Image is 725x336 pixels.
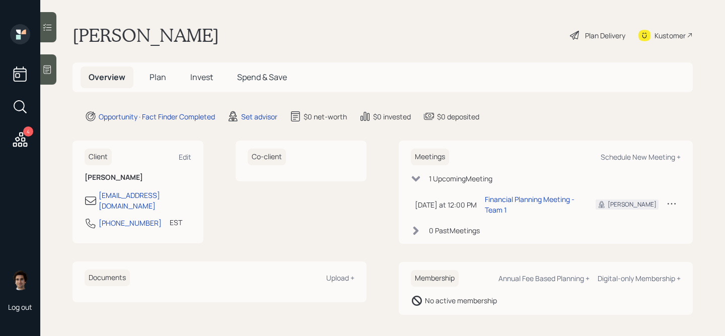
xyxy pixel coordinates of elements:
[485,194,579,215] div: Financial Planning Meeting - Team 1
[99,190,191,211] div: [EMAIL_ADDRESS][DOMAIN_NAME]
[373,111,411,122] div: $0 invested
[437,111,479,122] div: $0 deposited
[601,152,681,162] div: Schedule New Meeting +
[411,270,459,287] h6: Membership
[429,173,492,184] div: 1 Upcoming Meeting
[85,149,112,165] h6: Client
[248,149,286,165] h6: Co-client
[608,200,657,209] div: [PERSON_NAME]
[598,274,681,283] div: Digital-only Membership +
[241,111,277,122] div: Set advisor
[425,295,497,306] div: No active membership
[99,111,215,122] div: Opportunity · Fact Finder Completed
[99,218,162,228] div: [PHONE_NUMBER]
[85,270,130,286] h6: Documents
[304,111,347,122] div: $0 net-worth
[150,72,166,83] span: Plan
[179,152,191,162] div: Edit
[170,217,182,228] div: EST
[72,24,219,46] h1: [PERSON_NAME]
[23,126,33,137] div: 4
[89,72,125,83] span: Overview
[429,225,480,236] div: 0 Past Meeting s
[411,149,449,165] h6: Meetings
[190,72,213,83] span: Invest
[10,270,30,290] img: harrison-schaefer-headshot-2.png
[655,30,686,41] div: Kustomer
[585,30,625,41] div: Plan Delivery
[415,199,477,210] div: [DATE] at 12:00 PM
[85,173,191,182] h6: [PERSON_NAME]
[237,72,287,83] span: Spend & Save
[8,302,32,312] div: Log out
[326,273,354,283] div: Upload +
[498,274,590,283] div: Annual Fee Based Planning +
